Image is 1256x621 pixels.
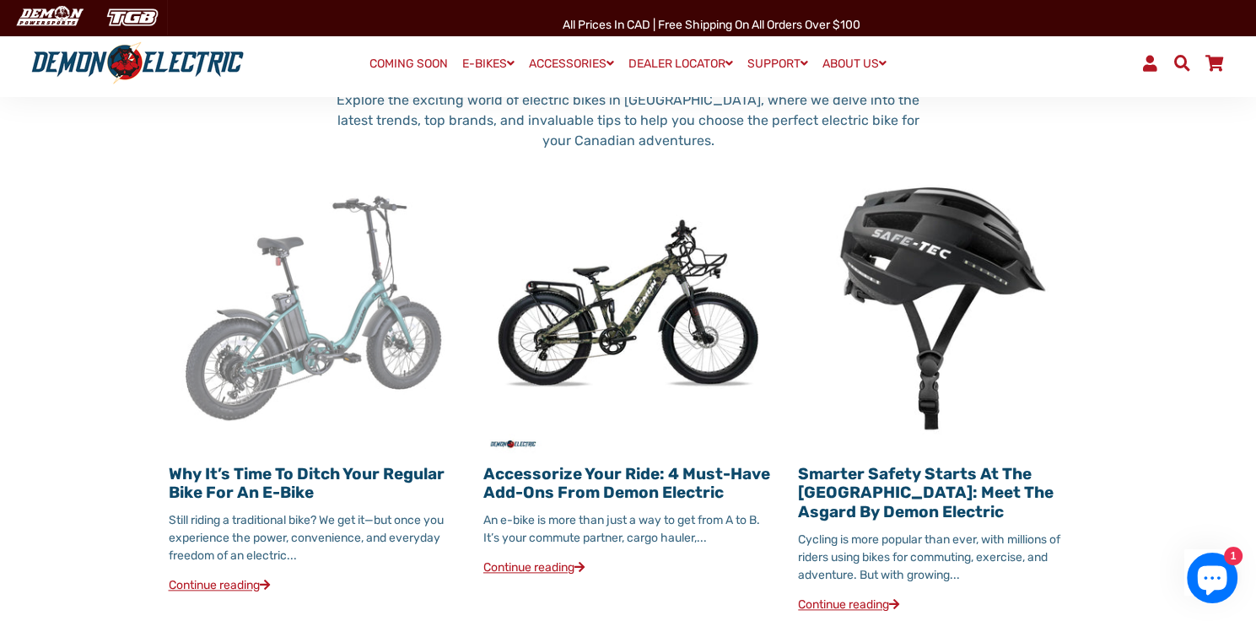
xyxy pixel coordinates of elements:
a: Continue reading [483,560,585,575]
a: ACCESSORIES [523,51,620,76]
div: Still riding a traditional bike? We get it—but once you experience the power, convenience, and ev... [169,511,458,564]
div: Cycling is more popular than ever, with millions of riders using bikes for commuting, exercise, a... [798,531,1087,584]
div: An e-bike is more than just a way to get from A to B. It’s your commute partner, cargo hauler,... [483,511,773,547]
span: All Prices in CAD | Free shipping on all orders over $100 [563,18,860,32]
a: COMING SOON [364,52,454,76]
a: DEALER LOCATOR [623,51,739,76]
a: E-BIKES [456,51,520,76]
a: Continue reading [798,597,899,612]
img: Demon Electric [8,3,89,31]
a: Continue reading [169,578,270,592]
img: Accessorize Your Ride: 4 Must-Have Add-Ons from Demon Electric [483,163,773,452]
p: Explore the exciting world of electric bikes in [GEOGRAPHIC_DATA], where we delve into the latest... [326,90,930,151]
a: SUPPORT [741,51,814,76]
a: ABOUT US [817,51,892,76]
img: Why It’s Time to Ditch Your Regular Bike for an E-Bike [169,163,458,452]
a: Accessorize Your Ride: 4 Must-Have Add-Ons from Demon Electric [483,464,770,503]
img: Demon Electric logo [25,41,250,85]
a: Why It’s Time to Ditch Your Regular Bike for an E-Bike [169,464,445,503]
a: Smarter Safety Starts at the [GEOGRAPHIC_DATA]: Meet the Asgard by Demon Electric [798,464,1054,522]
img: TGB Canada [98,3,167,31]
inbox-online-store-chat: Shopify online store chat [1182,553,1243,607]
img: Smarter Safety Starts at the Helmet: Meet the Asgard by Demon Electric [798,163,1087,452]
